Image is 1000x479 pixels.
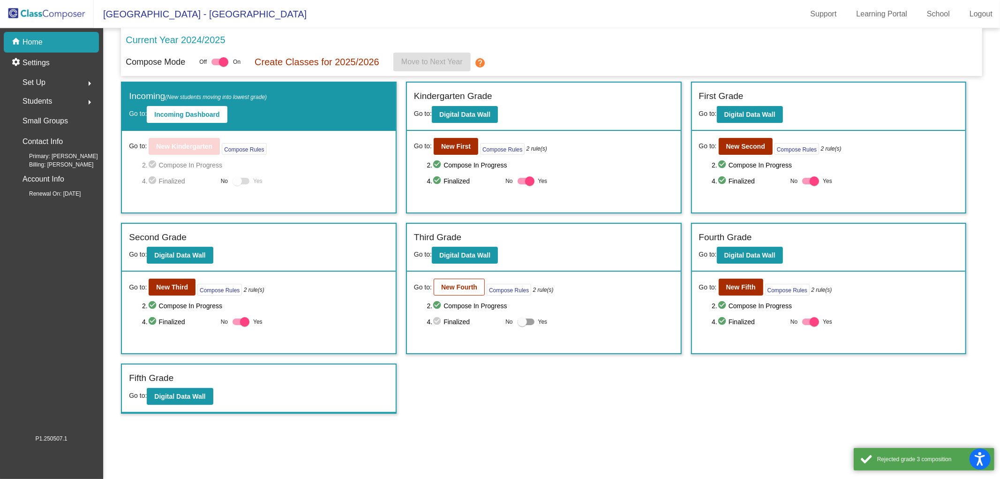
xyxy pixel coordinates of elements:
button: New Fourth [434,279,485,296]
button: New Third [149,279,195,296]
span: 2. Compose In Progress [142,160,389,171]
span: Yes [823,316,832,327]
span: Go to: [699,110,717,117]
b: Digital Data Wall [154,251,205,259]
span: On [233,58,241,66]
p: Compose Mode [126,56,185,68]
i: 2 rule(s) [526,144,547,153]
mat-icon: check_circle [148,300,159,312]
b: New Third [156,283,188,291]
mat-icon: check_circle [148,316,159,327]
b: Incoming Dashboard [154,111,219,118]
span: 2. Compose In Progress [427,300,674,312]
span: Renewal On: [DATE] [14,190,81,198]
span: Go to: [414,251,432,258]
button: Compose Rules [222,143,266,155]
span: Go to: [699,141,717,151]
span: Go to: [129,282,147,292]
a: Learning Portal [849,7,915,22]
b: Digital Data Wall [154,393,205,400]
b: New Fourth [441,283,477,291]
span: Billing: [PERSON_NAME] [14,160,93,169]
span: Set Up [23,76,45,89]
span: No [790,177,797,185]
mat-icon: check_circle [432,316,444,327]
span: Off [199,58,207,66]
span: Move to Next Year [401,58,463,66]
button: Digital Data Wall [717,247,783,264]
span: Yes [538,316,548,327]
span: 4. Finalized [427,175,501,187]
i: 2 rule(s) [811,286,832,294]
label: Second Grade [129,231,187,244]
mat-icon: check_circle [717,175,729,187]
span: Go to: [414,110,432,117]
span: Yes [538,175,548,187]
span: Yes [253,175,263,187]
i: 2 rule(s) [821,144,842,153]
b: New Kindergarten [156,143,212,150]
span: 4. Finalized [712,316,786,327]
b: New Fifth [726,283,756,291]
a: Support [803,7,844,22]
button: New Kindergarten [149,138,220,155]
span: Go to: [129,110,147,117]
button: Compose Rules [487,284,531,296]
span: Students [23,95,52,108]
span: Go to: [699,251,717,258]
p: Home [23,37,43,48]
button: Compose Rules [774,143,819,155]
span: Go to: [129,392,147,399]
b: Digital Data Wall [724,251,775,259]
p: Small Groups [23,114,68,128]
mat-icon: home [11,37,23,48]
span: 4. Finalized [142,316,216,327]
span: Go to: [129,251,147,258]
b: New Second [726,143,765,150]
span: 2. Compose In Progress [142,300,389,312]
span: No [221,177,228,185]
span: Go to: [414,141,432,151]
span: 4. Finalized [142,175,216,187]
span: Yes [823,175,832,187]
p: Settings [23,57,50,68]
i: 2 rule(s) [244,286,264,294]
button: Digital Data Wall [147,247,213,264]
span: Go to: [414,282,432,292]
span: 2. Compose In Progress [712,160,958,171]
span: No [505,177,512,185]
b: Digital Data Wall [439,111,490,118]
b: New First [441,143,471,150]
label: Fifth Grade [129,372,173,385]
span: No [790,318,797,326]
mat-icon: check_circle [148,160,159,171]
span: Yes [253,316,263,327]
button: New First [434,138,478,155]
mat-icon: check_circle [717,300,729,312]
span: [GEOGRAPHIC_DATA] - [GEOGRAPHIC_DATA] [94,7,307,22]
mat-icon: check_circle [432,160,444,171]
button: Digital Data Wall [717,106,783,123]
mat-icon: settings [11,57,23,68]
label: Incoming [129,90,267,103]
label: Fourth Grade [699,231,752,244]
button: Digital Data Wall [432,247,498,264]
b: Digital Data Wall [724,111,775,118]
p: Contact Info [23,135,63,148]
button: Compose Rules [480,143,525,155]
button: Incoming Dashboard [147,106,227,123]
span: 4. Finalized [427,316,501,327]
a: Logout [962,7,1000,22]
span: 2. Compose In Progress [712,300,958,312]
mat-icon: check_circle [717,160,729,171]
mat-icon: arrow_right [84,97,95,108]
button: New Second [719,138,773,155]
label: Third Grade [414,231,461,244]
div: Rejected grade 3 composition [877,455,987,464]
p: Create Classes for 2025/2026 [255,55,379,69]
span: No [505,318,512,326]
button: New Fifth [719,279,763,296]
span: No [221,318,228,326]
mat-icon: arrow_right [84,78,95,89]
button: Move to Next Year [393,53,471,71]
